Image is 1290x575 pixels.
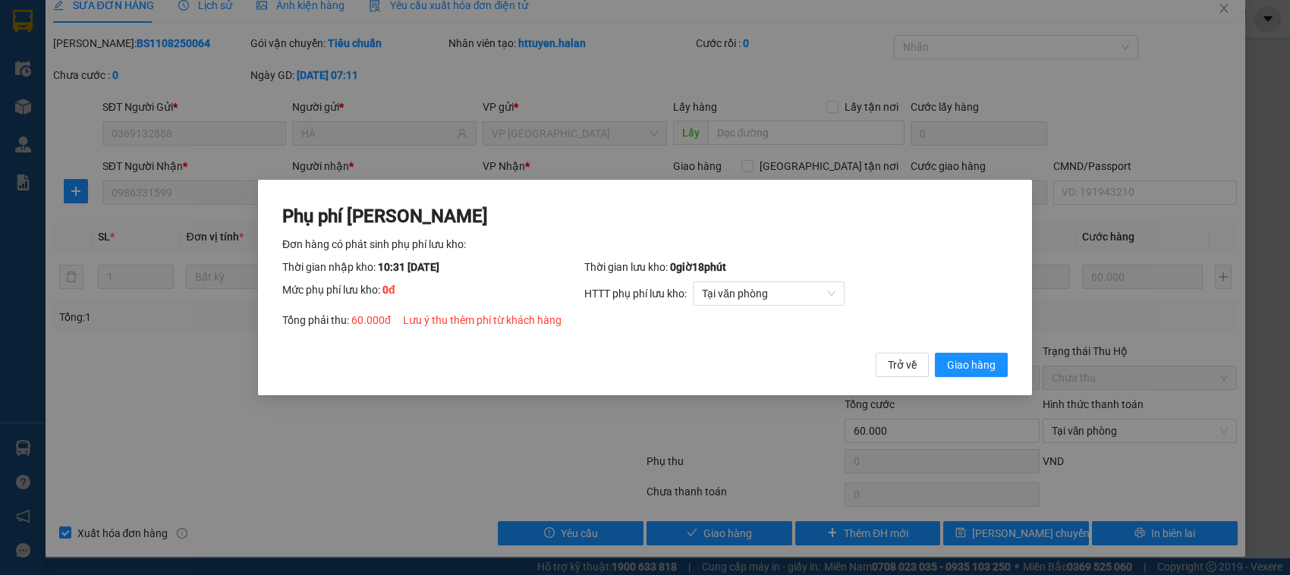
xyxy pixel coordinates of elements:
span: 0 đ [382,284,395,296]
span: 60.000 đ [351,314,391,326]
div: Tổng phải thu: [282,312,1008,328]
span: Lưu ý thu thêm phí từ khách hàng [403,314,562,326]
div: Mức phụ phí lưu kho: [282,281,584,306]
span: Giao hàng [947,357,996,373]
span: Trở về [888,357,917,373]
button: Trở về [876,353,929,377]
span: 0 giờ 18 phút [670,261,726,273]
span: Phụ phí [PERSON_NAME] [282,206,488,227]
div: Thời gian nhập kho: [282,259,584,275]
div: HTTT phụ phí lưu kho: [584,281,1008,306]
div: Đơn hàng có phát sinh phụ phí lưu kho: [282,236,1008,253]
span: Tại văn phòng [702,282,835,305]
button: Giao hàng [935,353,1008,377]
div: Thời gian lưu kho: [584,259,1008,275]
span: 10:31 [DATE] [378,261,439,273]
